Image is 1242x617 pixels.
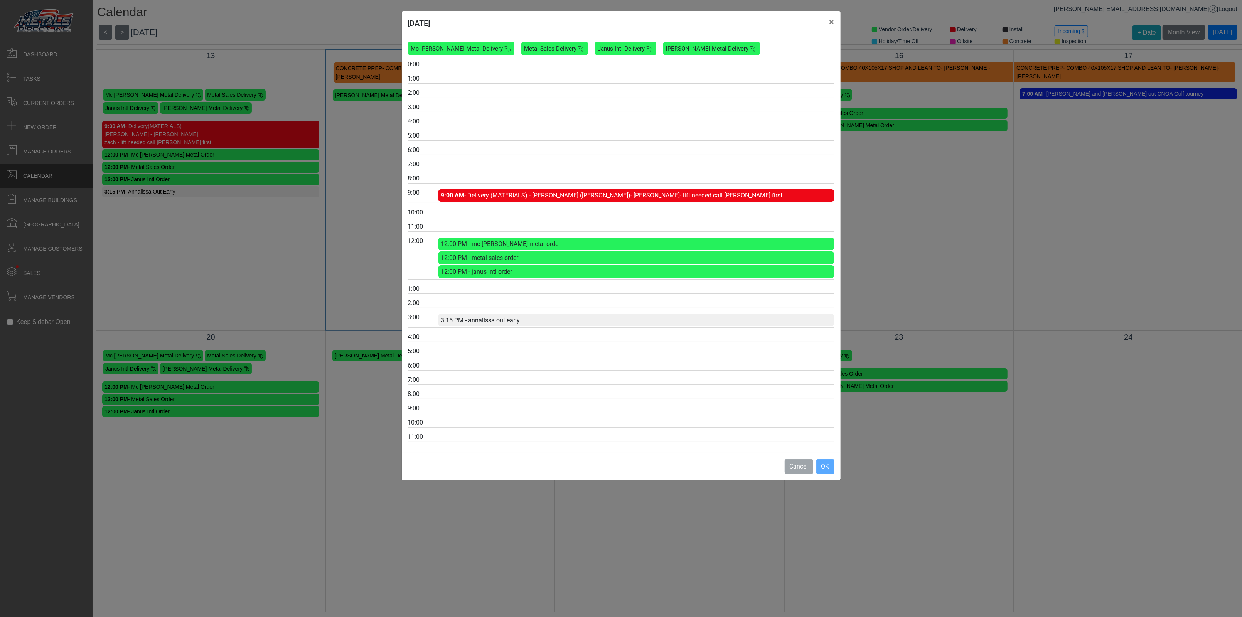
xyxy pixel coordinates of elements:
[441,192,464,199] strong: 9:00 AM
[408,60,439,69] div: 0:00
[598,45,645,52] span: Janus Intl Delivery
[441,268,512,275] span: 12:00 PM - janus intl order
[408,298,439,308] div: 2:00
[408,17,430,29] h5: [DATE]
[441,254,518,261] span: 12:00 PM - metal sales order
[408,284,439,293] div: 1:00
[408,131,439,140] div: 5:00
[408,332,439,342] div: 4:00
[666,45,749,52] span: [PERSON_NAME] Metal Delivery
[823,11,841,33] button: Close
[785,459,813,474] button: Cancel
[408,313,439,322] div: 3:00
[408,432,439,442] div: 11:00
[524,45,577,52] span: Metal Sales Delivery
[408,361,439,370] div: 6:00
[408,145,439,155] div: 6:00
[411,45,503,52] span: Mc [PERSON_NAME] Metal Delivery
[408,174,439,183] div: 8:00
[680,192,782,199] span: - lift needed call [PERSON_NAME] first
[408,389,439,399] div: 8:00
[441,192,782,199] a: 9:00 AM- Delivery (MATERIALS) - [PERSON_NAME] ([PERSON_NAME])- [PERSON_NAME]- lift needed call [P...
[408,347,439,356] div: 5:00
[408,404,439,413] div: 9:00
[630,192,680,199] span: - [PERSON_NAME]
[408,222,439,231] div: 11:00
[408,375,439,384] div: 7:00
[408,208,439,217] div: 10:00
[816,459,834,474] button: OK
[408,236,439,246] div: 12:00
[408,188,439,197] div: 9:00
[408,418,439,427] div: 10:00
[408,103,439,112] div: 3:00
[408,117,439,126] div: 4:00
[408,160,439,169] div: 7:00
[408,74,439,83] div: 1:00
[441,240,560,248] span: 12:00 PM - mc [PERSON_NAME] metal order
[408,88,439,98] div: 2:00
[441,316,520,324] span: 3:15 PM - annalissa out early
